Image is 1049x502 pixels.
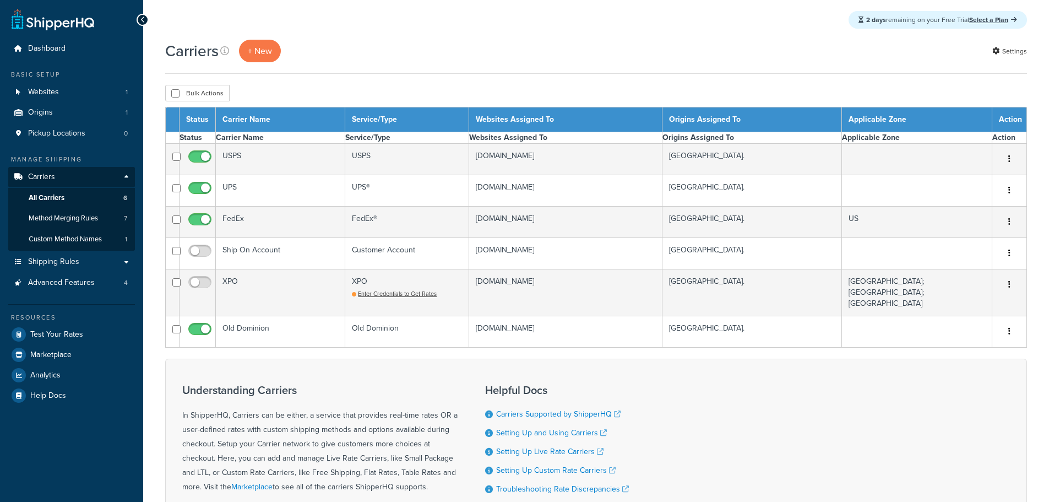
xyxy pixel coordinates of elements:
span: Help Docs [30,391,66,401]
div: In ShipperHQ, Carriers can be either, a service that provides real-time rates OR a user-defined r... [182,384,458,494]
span: Pickup Locations [28,129,85,138]
span: All Carriers [29,193,64,203]
td: USPS [216,144,345,175]
span: 1 [126,108,128,117]
span: Websites [28,88,59,97]
span: 6 [123,193,127,203]
a: Method Merging Rules 7 [8,208,135,229]
span: 4 [124,278,128,288]
li: Advanced Features [8,273,135,293]
a: Analytics [8,365,135,385]
td: [GEOGRAPHIC_DATA]; [GEOGRAPHIC_DATA]; [GEOGRAPHIC_DATA] [841,269,992,316]
strong: 2 days [866,15,886,25]
a: ShipperHQ Home [12,8,94,30]
a: Setting Up Live Rate Carriers [496,446,604,457]
td: [DOMAIN_NAME] [469,207,662,238]
li: Websites [8,82,135,102]
li: Origins [8,102,135,123]
td: [GEOGRAPHIC_DATA]. [662,207,842,238]
th: Websites Assigned To [469,107,662,132]
h3: Understanding Carriers [182,384,458,396]
a: Carriers Supported by ShipperHQ [496,408,621,420]
span: Analytics [30,371,61,380]
span: 7 [124,214,127,223]
th: Carrier Name [216,132,345,144]
span: 1 [125,235,127,244]
li: Carriers [8,167,135,251]
a: Enter Credentials to Get Rates [352,289,437,298]
a: Shipping Rules [8,252,135,272]
a: Pickup Locations 0 [8,123,135,144]
span: Origins [28,108,53,117]
a: Test Your Rates [8,325,135,344]
th: Websites Assigned To [469,132,662,144]
td: US [841,207,992,238]
span: Custom Method Names [29,235,102,244]
span: Enter Credentials to Get Rates [358,289,437,298]
a: Advanced Features 4 [8,273,135,293]
th: Origins Assigned To [662,132,842,144]
th: Service/Type [345,132,469,144]
div: Manage Shipping [8,155,135,164]
td: [GEOGRAPHIC_DATA]. [662,316,842,348]
a: Dashboard [8,39,135,59]
li: Method Merging Rules [8,208,135,229]
td: [DOMAIN_NAME] [469,175,662,207]
td: [DOMAIN_NAME] [469,144,662,175]
span: Shipping Rules [28,257,79,267]
a: Marketplace [8,345,135,365]
td: XPO [216,269,345,316]
a: All Carriers 6 [8,188,135,208]
td: [DOMAIN_NAME] [469,316,662,348]
td: Customer Account [345,238,469,269]
td: Old Dominion [345,316,469,348]
div: Resources [8,313,135,322]
th: Status [180,132,216,144]
td: [GEOGRAPHIC_DATA]. [662,238,842,269]
li: Custom Method Names [8,229,135,250]
span: Advanced Features [28,278,95,288]
span: 1 [126,88,128,97]
span: Test Your Rates [30,330,83,339]
td: [GEOGRAPHIC_DATA]. [662,144,842,175]
a: Marketplace [231,481,273,493]
td: FedEx® [345,207,469,238]
a: Origins 1 [8,102,135,123]
td: [GEOGRAPHIC_DATA]. [662,269,842,316]
td: USPS [345,144,469,175]
th: Action [992,132,1027,144]
td: XPO [345,269,469,316]
td: [DOMAIN_NAME] [469,238,662,269]
td: [GEOGRAPHIC_DATA]. [662,175,842,207]
a: Troubleshooting Rate Discrepancies [496,483,629,495]
a: Custom Method Names 1 [8,229,135,250]
a: Settings [992,44,1027,59]
h1: Carriers [165,40,219,62]
th: Carrier Name [216,107,345,132]
td: FedEx [216,207,345,238]
td: UPS [216,175,345,207]
th: Action [992,107,1027,132]
a: Setting Up Custom Rate Carriers [496,465,616,476]
th: Service/Type [345,107,469,132]
span: Carriers [28,172,55,182]
a: Carriers [8,167,135,187]
span: Method Merging Rules [29,214,98,223]
h3: Helpful Docs [485,384,629,396]
th: Status [180,107,216,132]
span: Marketplace [30,350,72,360]
div: remaining on your Free Trial [849,11,1027,29]
th: Origins Assigned To [662,107,842,132]
a: + New [239,40,281,62]
a: Select a Plan [969,15,1017,25]
a: Setting Up and Using Carriers [496,427,607,439]
td: Ship On Account [216,238,345,269]
td: [DOMAIN_NAME] [469,269,662,316]
td: Old Dominion [216,316,345,348]
a: Help Docs [8,386,135,406]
